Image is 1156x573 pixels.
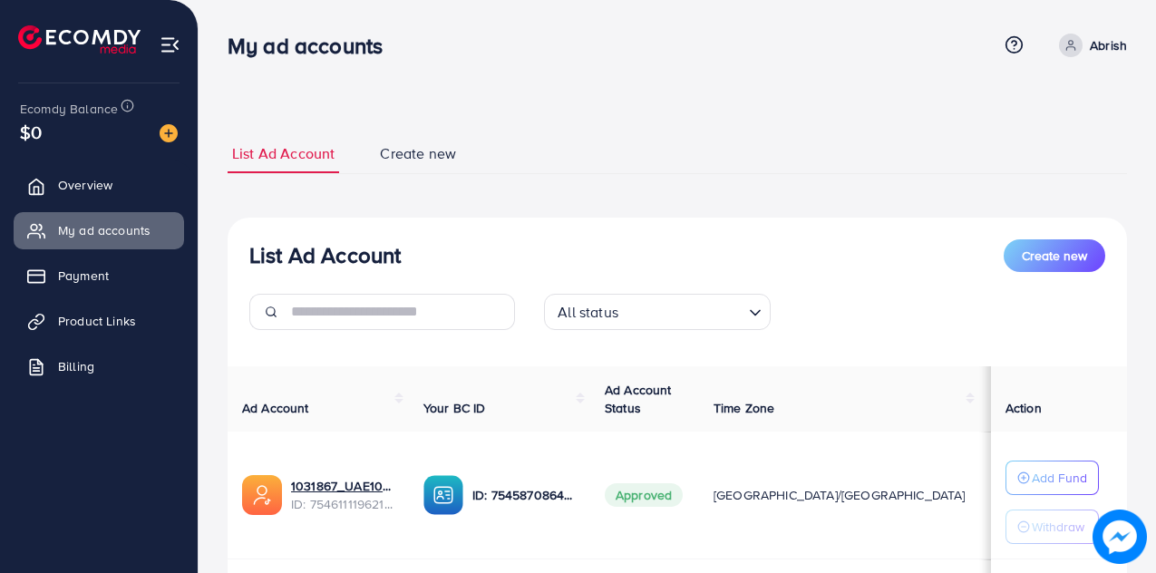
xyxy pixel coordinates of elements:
button: Create new [1004,239,1105,272]
span: Create new [1022,247,1087,265]
span: Product Links [58,312,136,330]
span: $0 [20,119,42,145]
span: Ecomdy Balance [20,100,118,118]
img: menu [160,34,180,55]
h3: List Ad Account [249,242,401,268]
button: Withdraw [1005,510,1099,544]
p: ID: 7545870864840179713 [472,484,576,506]
input: Search for option [624,296,742,325]
a: Abrish [1052,34,1127,57]
span: Payment [58,267,109,285]
a: Product Links [14,303,184,339]
div: Search for option [544,294,771,330]
img: image [160,124,178,142]
img: logo [18,25,141,53]
h3: My ad accounts [228,33,397,59]
span: Your BC ID [423,399,486,417]
img: ic-ba-acc.ded83a64.svg [423,475,463,515]
span: Action [1005,399,1042,417]
span: Approved [605,483,683,507]
span: Billing [58,357,94,375]
img: image [1093,510,1147,564]
span: Create new [380,143,456,164]
span: List Ad Account [232,143,335,164]
p: Withdraw [1032,516,1084,538]
span: My ad accounts [58,221,151,239]
span: All status [554,299,622,325]
span: Ad Account Status [605,381,672,417]
span: Time Zone [714,399,774,417]
span: Overview [58,176,112,194]
p: Abrish [1090,34,1127,56]
p: Add Fund [1032,467,1087,489]
img: ic-ads-acc.e4c84228.svg [242,475,282,515]
a: Billing [14,348,184,384]
a: 1031867_UAE10kkk_1756966048687 [291,477,394,495]
a: Overview [14,167,184,203]
span: ID: 7546111196215164946 [291,495,394,513]
button: Add Fund [1005,461,1099,495]
a: My ad accounts [14,212,184,248]
span: Ad Account [242,399,309,417]
div: <span class='underline'>1031867_UAE10kkk_1756966048687</span></br>7546111196215164946 [291,477,394,514]
a: Payment [14,257,184,294]
span: [GEOGRAPHIC_DATA]/[GEOGRAPHIC_DATA] [714,486,966,504]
